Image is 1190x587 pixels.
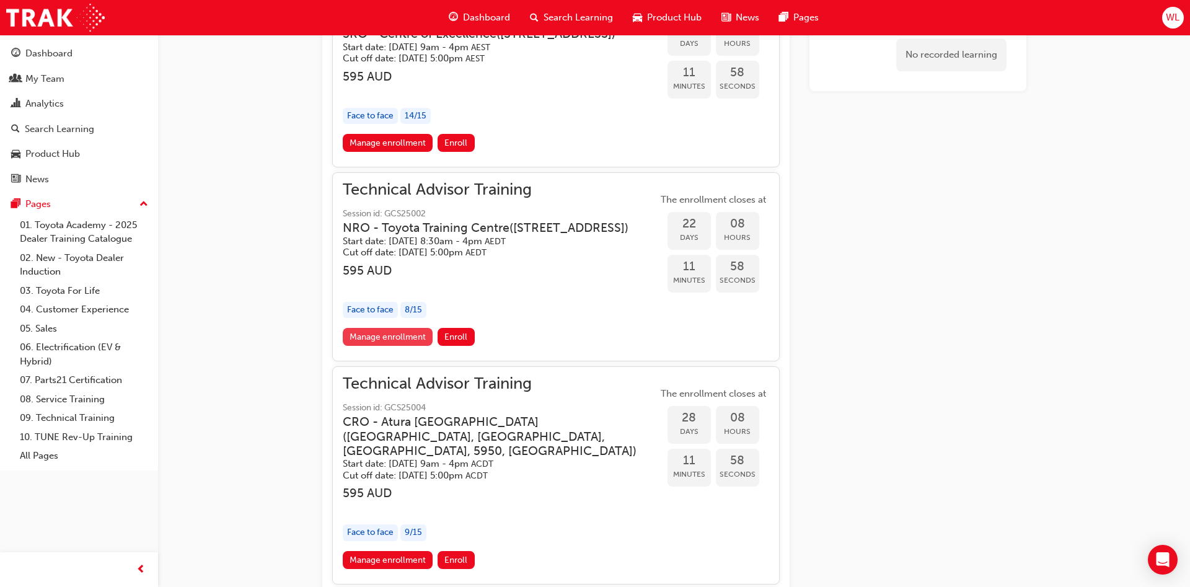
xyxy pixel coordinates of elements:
a: News [5,168,153,191]
div: Face to face [343,524,398,541]
button: Technical Advisor TrainingSession id: GCS25002NRO - Toyota Training Centre([STREET_ADDRESS])Start... [343,183,769,351]
div: Pages [25,197,51,211]
div: Analytics [25,97,64,111]
span: 08 [716,411,759,425]
span: Product Hub [647,11,702,25]
a: 08. Service Training [15,390,153,409]
a: car-iconProduct Hub [623,5,712,30]
span: 11 [668,454,711,468]
span: Australian Eastern Daylight Time AEDT [465,247,487,258]
h5: Start date: [DATE] 8:30am - 4pm [343,236,628,247]
div: Dashboard [25,46,73,61]
span: 22 [668,217,711,231]
a: 09. Technical Training [15,408,153,428]
span: search-icon [530,10,539,25]
span: search-icon [11,124,20,135]
button: Technical Advisor TrainingSession id: GCS25004CRO - Atura [GEOGRAPHIC_DATA]([GEOGRAPHIC_DATA], [G... [343,377,769,574]
span: guage-icon [11,48,20,60]
a: All Pages [15,446,153,466]
a: My Team [5,68,153,90]
div: Face to face [343,108,398,125]
h3: 595 AUD [343,69,635,84]
span: Technical Advisor Training [343,183,648,197]
span: 28 [668,411,711,425]
span: car-icon [11,149,20,160]
span: up-icon [139,196,148,213]
span: car-icon [633,10,642,25]
button: Pages [5,193,153,216]
div: Product Hub [25,147,80,161]
span: guage-icon [449,10,458,25]
span: WL [1166,11,1179,25]
span: 11 [668,260,711,274]
div: No recorded learning [896,38,1007,71]
a: 05. Sales [15,319,153,338]
span: Seconds [716,467,759,482]
span: prev-icon [136,562,146,578]
h3: 595 AUD [343,263,648,278]
span: Australian Central Daylight Time ACDT [465,470,488,481]
span: Enroll [444,332,467,342]
span: Days [668,231,711,245]
a: Analytics [5,92,153,115]
span: Pages [793,11,819,25]
span: Hours [716,425,759,439]
a: Product Hub [5,143,153,166]
a: 07. Parts21 Certification [15,371,153,390]
div: News [25,172,49,187]
a: 04. Customer Experience [15,300,153,319]
span: Minutes [668,79,711,94]
span: The enrollment closes at [658,387,769,401]
a: Search Learning [5,118,153,141]
div: Open Intercom Messenger [1148,545,1178,575]
h3: NRO - Toyota Training Centre ( [STREET_ADDRESS] ) [343,221,628,235]
button: DashboardMy TeamAnalyticsSearch LearningProduct HubNews [5,40,153,193]
a: news-iconNews [712,5,769,30]
a: 06. Electrification (EV & Hybrid) [15,338,153,371]
a: pages-iconPages [769,5,829,30]
span: 08 [716,217,759,231]
span: Enroll [444,555,467,565]
h5: Start date: [DATE] 9am - 4pm [343,42,615,53]
a: 10. TUNE Rev-Up Training [15,428,153,447]
span: chart-icon [11,99,20,110]
span: Australian Eastern Daylight Time AEDT [485,236,506,247]
span: Session id: GCS25004 [343,401,658,415]
h5: Cut off date: [DATE] 5:00pm [343,470,638,482]
span: 58 [716,260,759,274]
span: pages-icon [11,199,20,210]
span: Minutes [668,273,711,288]
h3: 595 AUD [343,486,658,500]
span: news-icon [721,10,731,25]
span: Search Learning [544,11,613,25]
a: Dashboard [5,42,153,65]
div: My Team [25,72,64,86]
img: Trak [6,4,105,32]
h5: Cut off date: [DATE] 5:00pm [343,53,615,64]
div: 9 / 15 [400,524,426,541]
a: 01. Toyota Academy - 2025 Dealer Training Catalogue [15,216,153,249]
span: Seconds [716,273,759,288]
span: Enroll [444,138,467,148]
h5: Start date: [DATE] 9am - 4pm [343,458,638,470]
h5: Cut off date: [DATE] 5:00pm [343,247,628,258]
span: Seconds [716,79,759,94]
div: 14 / 15 [400,108,431,125]
span: Australian Eastern Standard Time AEST [471,42,490,53]
button: Enroll [438,134,475,152]
span: 58 [716,66,759,80]
div: Face to face [343,302,398,319]
a: Manage enrollment [343,551,433,569]
span: Dashboard [463,11,510,25]
a: guage-iconDashboard [439,5,520,30]
a: 02. New - Toyota Dealer Induction [15,249,153,281]
span: Minutes [668,467,711,482]
span: Hours [716,37,759,51]
span: Technical Advisor Training [343,377,658,391]
span: Australian Eastern Standard Time AEST [465,53,485,64]
button: WL [1162,7,1184,29]
div: Search Learning [25,122,94,136]
button: Enroll [438,551,475,569]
